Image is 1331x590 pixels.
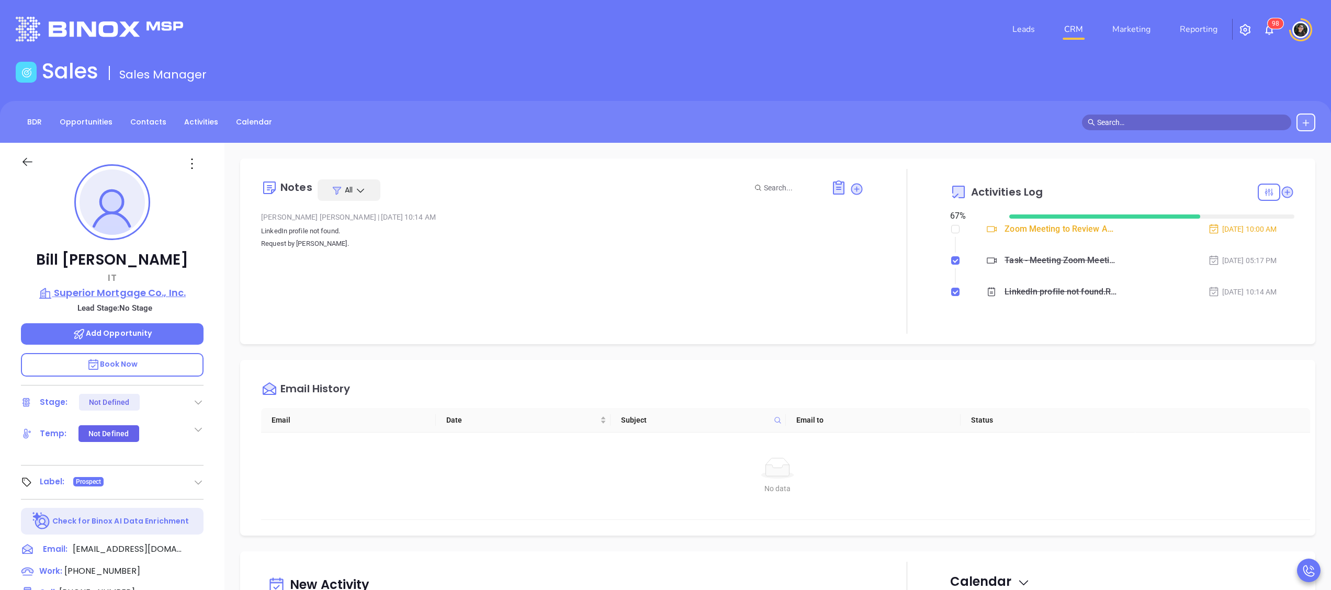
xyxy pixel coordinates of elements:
div: [DATE] 10:00 AM [1208,223,1277,235]
span: [PHONE_NUMBER] [64,565,140,577]
a: Leads [1008,19,1039,40]
div: No data [274,483,1281,494]
span: Date [446,414,598,426]
p: LinkedIn profile not found. Request by [PERSON_NAME]. [261,225,864,250]
th: Date [436,408,611,433]
div: Not Defined [88,425,129,442]
p: Check for Binox AI Data Enrichment [52,516,189,527]
span: Calendar [950,573,1030,590]
span: [EMAIL_ADDRESS][DOMAIN_NAME] [73,543,183,555]
span: 8 [1276,20,1279,27]
img: iconSetting [1239,24,1251,36]
img: Ai-Enrich-DaqCidB-.svg [32,512,51,530]
img: logo [16,17,183,41]
a: Marketing [1108,19,1155,40]
span: search [1088,119,1095,126]
a: BDR [21,114,48,131]
div: Task - Meeting Zoom Meeting to Review Assessment - [PERSON_NAME] [1005,253,1116,268]
div: [DATE] 10:14 AM [1208,286,1277,298]
div: Email History [280,383,350,398]
span: Activities Log [971,187,1043,197]
a: Opportunities [53,114,119,131]
a: Superior Mortgage Co., Inc. [21,286,204,300]
h1: Sales [42,59,98,84]
p: IT [21,270,204,285]
th: Email [261,408,436,433]
span: Work : [39,565,62,576]
div: 67 % [950,210,997,222]
th: Email to [786,408,961,433]
span: | [378,213,379,221]
div: Not Defined [89,394,129,411]
th: Status [961,408,1135,433]
div: Notes [280,182,312,192]
a: Reporting [1176,19,1222,40]
span: 9 [1272,20,1276,27]
a: Contacts [124,114,173,131]
div: [PERSON_NAME] [PERSON_NAME] [DATE] 10:14 AM [261,209,864,225]
a: CRM [1060,19,1087,40]
span: Prospect [76,476,101,487]
input: Search… [1097,117,1285,128]
div: [DATE] 05:17 PM [1208,255,1277,266]
span: Book Now [87,359,138,369]
sup: 98 [1268,18,1283,29]
div: Stage: [40,394,68,410]
img: iconNotification [1263,24,1276,36]
span: All [345,185,353,195]
span: Subject [621,414,769,426]
div: LinkedIn profile not found.Request by [PERSON_NAME]. [1005,284,1116,300]
a: Activities [178,114,224,131]
span: Email: [43,543,67,557]
p: Lead Stage: No Stage [26,301,204,315]
span: Sales Manager [119,66,207,83]
div: Label: [40,474,65,490]
img: profile-user [80,169,145,235]
a: Calendar [230,114,278,131]
input: Search... [764,182,819,194]
div: Zoom Meeting to Review Assessment - [PERSON_NAME] [1005,221,1116,237]
span: Add Opportunity [73,328,152,338]
p: Bill [PERSON_NAME] [21,251,204,269]
div: Temp: [40,426,67,441]
img: user [1292,21,1309,38]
